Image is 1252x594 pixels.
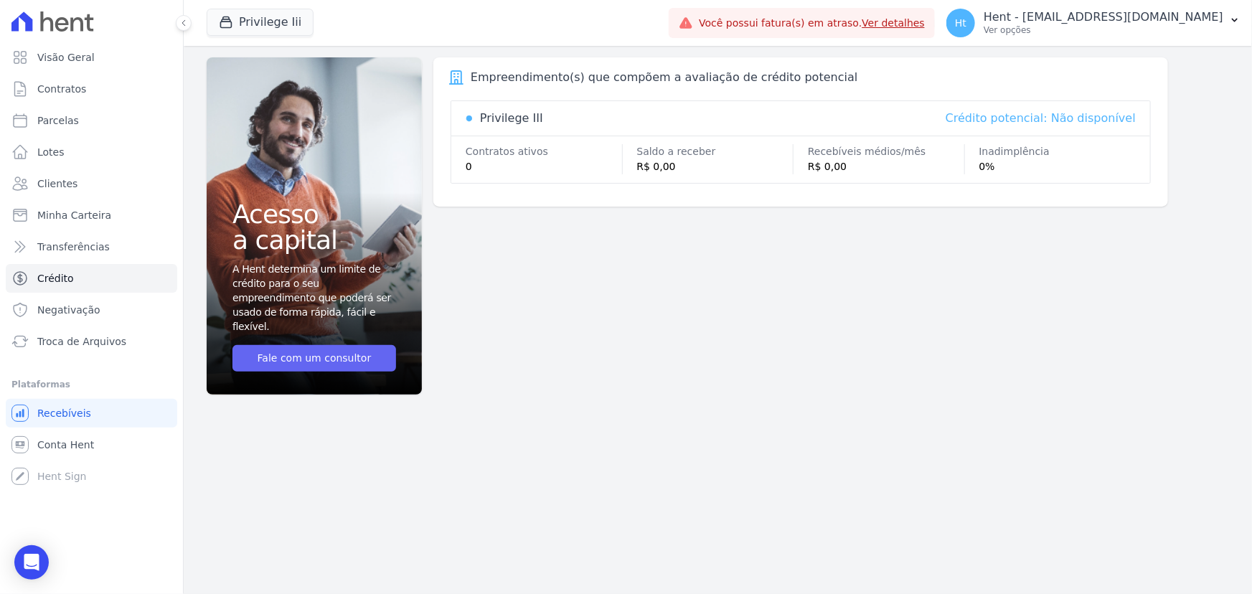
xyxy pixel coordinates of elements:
button: Ht Hent - [EMAIL_ADDRESS][DOMAIN_NAME] Ver opções [935,3,1252,43]
a: Parcelas [6,106,177,135]
span: Clientes [37,176,77,191]
p: Hent - [EMAIL_ADDRESS][DOMAIN_NAME] [984,10,1223,24]
a: Minha Carteira [6,201,177,230]
div: Open Intercom Messenger [14,545,49,580]
a: Fale com um consultor [232,345,396,372]
a: Crédito [6,264,177,293]
p: Ver opções [984,24,1223,36]
a: Negativação [6,296,177,324]
div: Empreendimento(s) que compõem a avaliação de crédito potencial [471,69,857,86]
a: Transferências [6,232,177,261]
a: Troca de Arquivos [6,327,177,356]
div: Inadimplência [979,144,1136,159]
div: Contratos ativos [466,144,622,159]
span: Negativação [37,303,100,317]
a: Recebíveis [6,399,177,428]
span: Crédito [37,271,74,286]
span: Visão Geral [37,50,95,65]
span: Troca de Arquivos [37,334,126,349]
span: A Hent determina um limite de crédito para o seu empreendimento que poderá ser usado de forma ráp... [232,262,393,334]
a: Lotes [6,138,177,166]
a: Conta Hent [6,430,177,459]
span: Parcelas [37,113,79,128]
span: Ht [955,18,966,28]
div: R$ 0,00 [637,159,794,174]
div: Saldo a receber [637,144,794,159]
div: Crédito potencial: Não disponível [946,110,1136,127]
div: 0% [979,159,1136,174]
span: a capital [232,227,396,253]
span: Lotes [37,145,65,159]
a: Clientes [6,169,177,198]
a: Contratos [6,75,177,103]
span: Contratos [37,82,86,96]
div: Privilege III [480,110,543,127]
div: Plataformas [11,376,171,393]
div: R$ 0,00 [808,159,964,174]
div: Recebíveis médios/mês [808,144,964,159]
span: Minha Carteira [37,208,111,222]
a: Ver detalhes [862,17,925,29]
span: Recebíveis [37,406,91,420]
div: 0 [466,159,622,174]
span: Acesso [232,202,396,227]
span: Você possui fatura(s) em atraso. [699,16,925,31]
button: Privilege Iii [207,9,314,36]
span: Transferências [37,240,110,254]
a: Visão Geral [6,43,177,72]
span: Conta Hent [37,438,94,452]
